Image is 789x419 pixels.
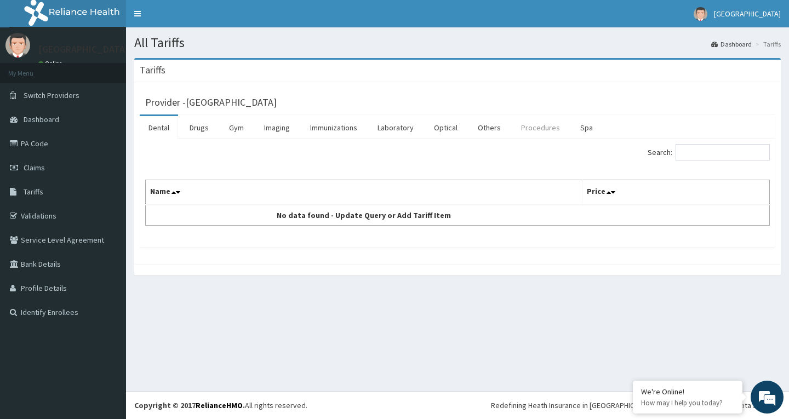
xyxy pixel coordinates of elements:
th: Name [146,180,582,205]
h3: Tariffs [140,65,165,75]
a: Drugs [181,116,218,139]
td: No data found - Update Query or Add Tariff Item [146,205,582,226]
h1: All Tariffs [134,36,781,50]
div: We're Online! [641,387,734,397]
strong: Copyright © 2017 . [134,400,245,410]
span: Switch Providers [24,90,79,100]
span: We're online! [64,138,151,249]
a: RelianceHMO [196,400,243,410]
a: Online [38,60,65,67]
a: Immunizations [301,116,366,139]
footer: All rights reserved. [126,391,789,419]
li: Tariffs [753,39,781,49]
div: Chat with us now [57,61,184,76]
th: Price [582,180,770,205]
img: User Image [5,33,30,58]
a: Spa [571,116,602,139]
h3: Provider - [GEOGRAPHIC_DATA] [145,97,277,107]
p: How may I help you today? [641,398,734,407]
input: Search: [676,144,770,160]
label: Search: [648,144,770,160]
a: Optical [425,116,466,139]
span: Dashboard [24,114,59,124]
textarea: Type your message and hit 'Enter' [5,299,209,337]
a: Dental [140,116,178,139]
img: User Image [694,7,707,21]
a: Dashboard [711,39,752,49]
span: [GEOGRAPHIC_DATA] [714,9,781,19]
a: Gym [220,116,253,139]
div: Redefining Heath Insurance in [GEOGRAPHIC_DATA] using Telemedicine and Data Science! [491,400,781,411]
span: Tariffs [24,187,43,197]
a: Laboratory [369,116,422,139]
a: Procedures [512,116,569,139]
div: Minimize live chat window [180,5,206,32]
span: Claims [24,163,45,173]
img: d_794563401_company_1708531726252_794563401 [20,55,44,82]
a: Others [469,116,510,139]
a: Imaging [255,116,299,139]
p: [GEOGRAPHIC_DATA] [38,44,129,54]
